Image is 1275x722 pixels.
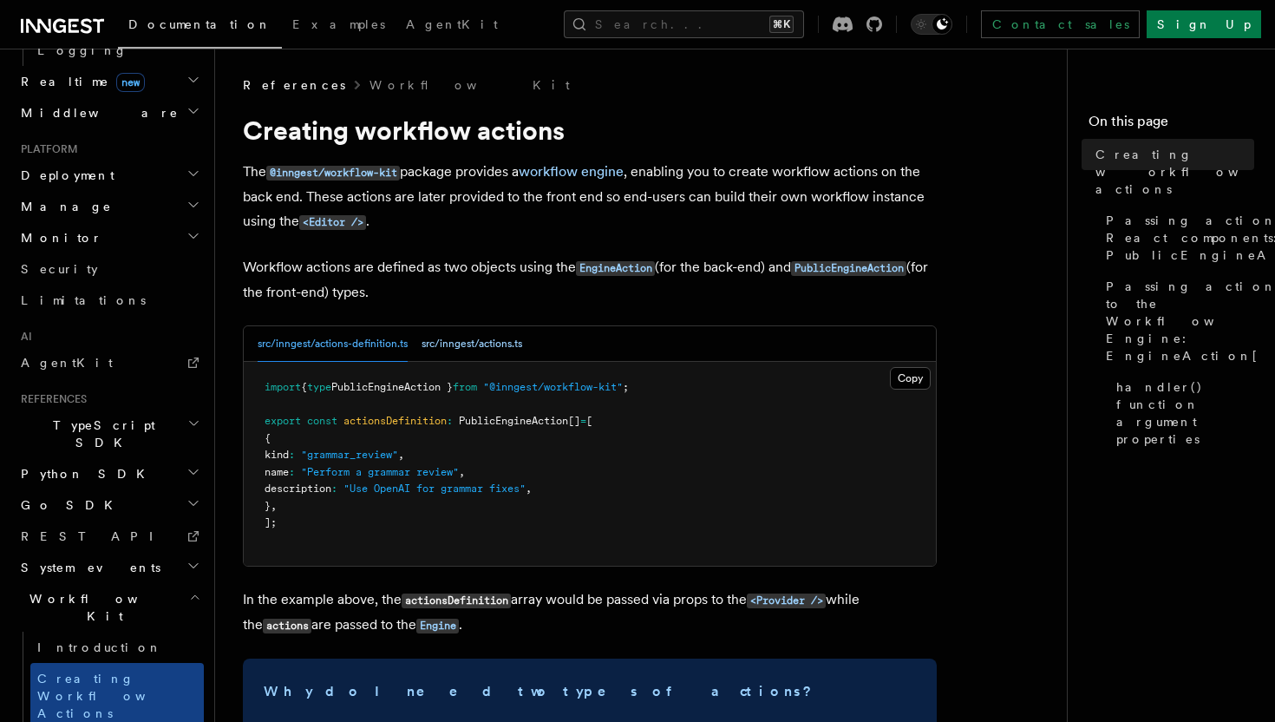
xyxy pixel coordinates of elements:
a: Examples [282,5,396,47]
code: PublicEngineAction [791,261,906,276]
span: Documentation [128,17,271,31]
span: Creating Workflow Actions [37,672,188,720]
code: EngineAction [576,261,655,276]
button: TypeScript SDK [14,410,204,458]
span: AI [14,330,32,344]
code: actionsDefinition [402,594,511,608]
button: src/inngest/actions-definition.ts [258,326,408,362]
span: , [459,466,465,478]
span: Security [21,262,98,276]
a: Logging [30,35,204,66]
a: Documentation [118,5,282,49]
h4: On this page [1089,111,1254,139]
span: "grammar_review" [301,449,398,461]
a: Passing actions to the Workflow Engine: EngineAction[] [1099,271,1254,371]
p: In the example above, the array would be passed via props to the while the are passed to the . [243,587,937,638]
button: Manage [14,191,204,222]
button: Python SDK [14,458,204,489]
span: [ [586,415,592,427]
code: <Provider /> [747,594,826,608]
span: AgentKit [21,356,113,370]
a: Introduction [30,632,204,663]
span: , [526,482,532,495]
button: Toggle dark mode [911,14,952,35]
span: const [307,415,337,427]
a: Engine [416,616,459,633]
a: handler() function argument properties [1109,371,1254,455]
a: workflow engine [519,163,624,180]
span: , [271,500,277,512]
span: Limitations [21,293,146,307]
span: System events [14,559,160,576]
h1: Creating workflow actions [243,115,937,146]
span: new [116,73,145,92]
span: type [307,381,331,393]
a: AgentKit [396,5,508,47]
span: "@inngest/workflow-kit" [483,381,623,393]
span: Deployment [14,167,114,184]
a: AgentKit [14,347,204,378]
span: Manage [14,198,112,215]
button: Go SDK [14,489,204,521]
span: import [265,381,301,393]
button: Search...⌘K [564,10,804,38]
span: AgentKit [406,17,498,31]
button: Copy [890,367,931,390]
button: System events [14,552,204,583]
button: Workflow Kit [14,583,204,632]
button: src/inngest/actions.ts [422,326,522,362]
span: PublicEngineAction [459,415,568,427]
a: Limitations [14,285,204,316]
a: Creating workflow actions [1089,139,1254,205]
span: Middleware [14,104,179,121]
span: actionsDefinition [343,415,447,427]
a: <Provider /> [747,591,826,607]
span: { [265,432,271,444]
span: PublicEngineAction } [331,381,453,393]
a: Contact sales [981,10,1140,38]
span: : [447,415,453,427]
kbd: ⌘K [769,16,794,33]
a: EngineAction [576,259,655,275]
span: export [265,415,301,427]
span: Introduction [37,640,162,654]
span: Workflow Kit [14,590,189,625]
span: REST API [21,529,168,543]
a: @inngest/workflow-kit [266,163,400,180]
span: Logging [37,43,127,57]
span: Examples [292,17,385,31]
span: "Use OpenAI for grammar fixes" [343,482,526,495]
span: kind [265,449,289,461]
span: References [243,76,345,94]
a: <Editor /> [299,213,366,229]
span: from [453,381,477,393]
span: Python SDK [14,465,155,482]
button: Deployment [14,160,204,191]
p: Workflow actions are defined as two objects using the (for the back-end) and (for the front-end) ... [243,255,937,305]
span: ; [623,381,629,393]
span: References [14,392,87,406]
span: description [265,482,331,495]
span: { [301,381,307,393]
span: "Perform a grammar review" [301,466,459,478]
span: name [265,466,289,478]
a: Workflow Kit [369,76,570,94]
span: : [289,466,295,478]
a: Passing actions to the React components: PublicEngineAction[] [1099,205,1254,271]
span: handler() function argument properties [1116,378,1254,448]
a: Sign Up [1147,10,1261,38]
code: Engine [416,619,459,633]
button: Middleware [14,97,204,128]
span: Platform [14,142,78,156]
span: : [331,482,337,495]
span: Realtime [14,73,145,90]
code: <Editor /> [299,215,366,230]
span: Go SDK [14,496,123,514]
a: REST API [14,521,204,552]
span: = [580,415,586,427]
span: TypeScript SDK [14,417,187,451]
span: : [289,449,295,461]
strong: Why do I need two types of actions? [264,683,815,699]
a: PublicEngineAction [791,259,906,275]
button: Realtimenew [14,66,204,97]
